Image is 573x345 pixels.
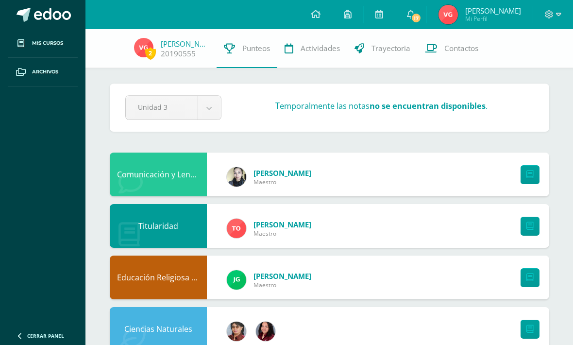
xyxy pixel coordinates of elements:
a: Unidad 3 [126,96,221,120]
img: 423cd6c0fd3f54d235a70c2f4562aa40.png [438,5,458,24]
span: Actividades [301,43,340,53]
img: 423cd6c0fd3f54d235a70c2f4562aa40.png [134,38,153,57]
span: Cerrar panel [27,332,64,339]
img: 119c9a59dca757fc394b575038654f60.png [227,167,246,187]
span: Mi Perfil [465,15,521,23]
img: 62738a800ecd8b6fa95d10d0b85c3dbc.png [227,322,246,341]
span: Punteos [242,43,270,53]
span: 17 [411,13,421,23]
strong: no se encuentran disponibles [370,101,486,111]
a: Trayectoria [347,29,418,68]
a: Mis cursos [8,29,78,58]
span: 2 [145,47,156,59]
span: [PERSON_NAME] [253,220,311,229]
span: [PERSON_NAME] [253,271,311,281]
a: Archivos [8,58,78,86]
span: [PERSON_NAME] [465,6,521,16]
a: Actividades [277,29,347,68]
span: Maestro [253,229,311,238]
a: 20190555 [161,49,196,59]
img: 3da61d9b1d2c0c7b8f7e89c78bbce001.png [227,270,246,290]
img: 756ce12fb1b4cf9faf9189d656ca7749.png [227,219,246,238]
a: [PERSON_NAME] [161,39,209,49]
a: Punteos [217,29,277,68]
img: 7420dd8cffec07cce464df0021f01d4a.png [256,322,275,341]
a: Contactos [418,29,486,68]
span: Unidad 3 [138,96,185,119]
div: Educación Religiosa Escolar [110,256,207,299]
h3: Temporalmente las notas . [275,101,488,111]
span: [PERSON_NAME] [253,168,311,178]
div: Titularidad [110,204,207,248]
span: Trayectoria [371,43,410,53]
div: Comunicación y Lenguaje, Idioma Extranjero Inglés [110,153,207,196]
span: Contactos [444,43,478,53]
span: Mis cursos [32,39,63,47]
span: Maestro [253,281,311,289]
span: Archivos [32,68,58,76]
span: Maestro [253,178,311,186]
